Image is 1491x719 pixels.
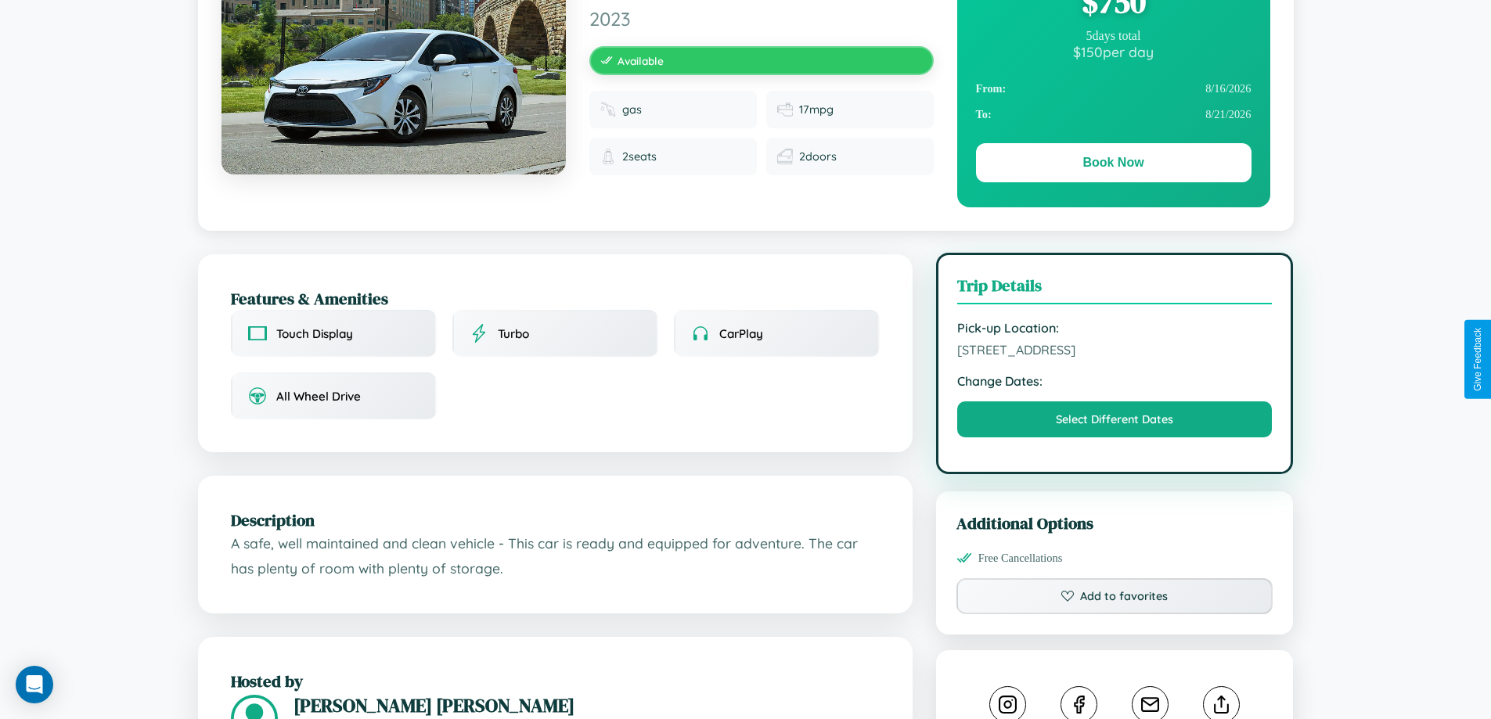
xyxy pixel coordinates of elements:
strong: Change Dates: [957,373,1273,389]
span: All Wheel Drive [276,389,361,404]
h3: Trip Details [957,274,1273,304]
h3: [PERSON_NAME] [PERSON_NAME] [294,692,880,718]
img: Doors [777,149,793,164]
span: gas [622,102,642,117]
img: Fuel type [600,102,616,117]
span: 2 seats [622,149,657,164]
span: Free Cancellations [978,552,1063,565]
button: Select Different Dates [957,401,1273,437]
img: Seats [600,149,616,164]
strong: From: [976,82,1007,95]
h2: Features & Amenities [231,287,880,310]
span: 2 doors [799,149,837,164]
div: $ 150 per day [976,43,1252,60]
h3: Additional Options [956,512,1273,534]
span: CarPlay [719,326,763,341]
div: Give Feedback [1472,328,1483,391]
div: 8 / 16 / 2026 [976,76,1252,102]
p: A safe, well maintained and clean vehicle - This car is ready and equipped for adventure. The car... [231,531,880,581]
h2: Hosted by [231,670,880,692]
strong: Pick-up Location: [957,320,1273,336]
span: Turbo [498,326,529,341]
button: Add to favorites [956,578,1273,614]
span: Touch Display [276,326,353,341]
span: [STREET_ADDRESS] [957,342,1273,358]
span: 2023 [589,7,934,31]
strong: To: [976,108,992,121]
div: Open Intercom Messenger [16,666,53,703]
div: 5 days total [976,29,1252,43]
span: 17 mpg [799,102,834,117]
span: Available [618,54,664,67]
h2: Description [231,509,880,531]
img: Fuel efficiency [777,102,793,117]
div: 8 / 21 / 2026 [976,102,1252,128]
button: Book Now [976,143,1252,182]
